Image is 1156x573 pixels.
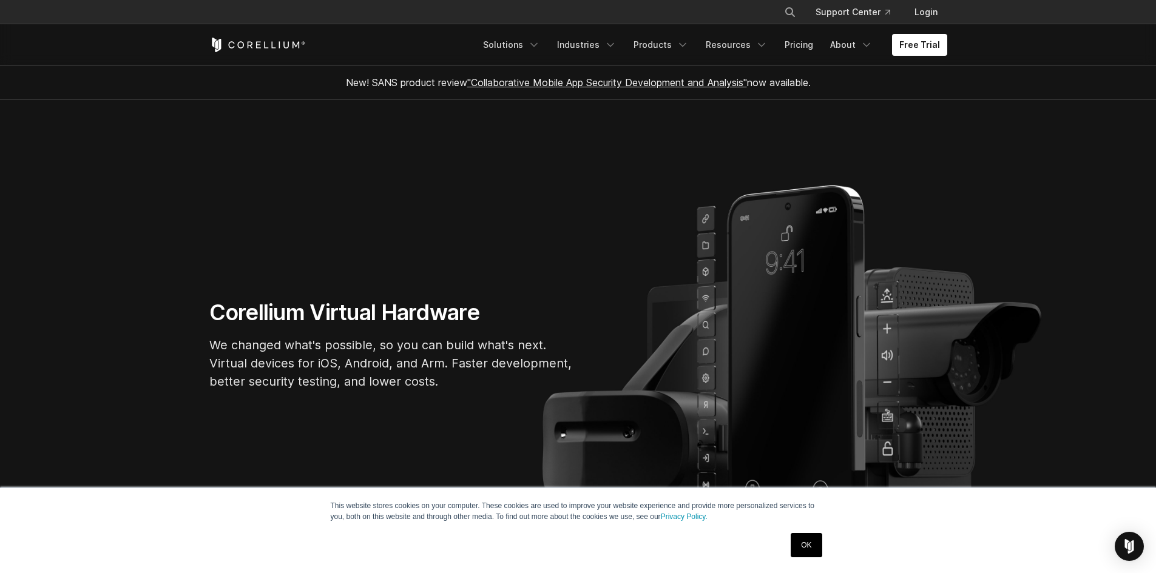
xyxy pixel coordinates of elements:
[476,34,547,56] a: Solutions
[791,533,822,557] a: OK
[209,38,306,52] a: Corellium Home
[1115,532,1144,561] div: Open Intercom Messenger
[905,1,947,23] a: Login
[806,1,900,23] a: Support Center
[769,1,947,23] div: Navigation Menu
[550,34,624,56] a: Industries
[331,500,826,522] p: This website stores cookies on your computer. These cookies are used to improve your website expe...
[779,1,801,23] button: Search
[346,76,811,89] span: New! SANS product review now available.
[823,34,880,56] a: About
[698,34,775,56] a: Resources
[467,76,747,89] a: "Collaborative Mobile App Security Development and Analysis"
[209,299,573,326] h1: Corellium Virtual Hardware
[626,34,696,56] a: Products
[892,34,947,56] a: Free Trial
[476,34,947,56] div: Navigation Menu
[209,336,573,390] p: We changed what's possible, so you can build what's next. Virtual devices for iOS, Android, and A...
[777,34,820,56] a: Pricing
[661,512,708,521] a: Privacy Policy.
